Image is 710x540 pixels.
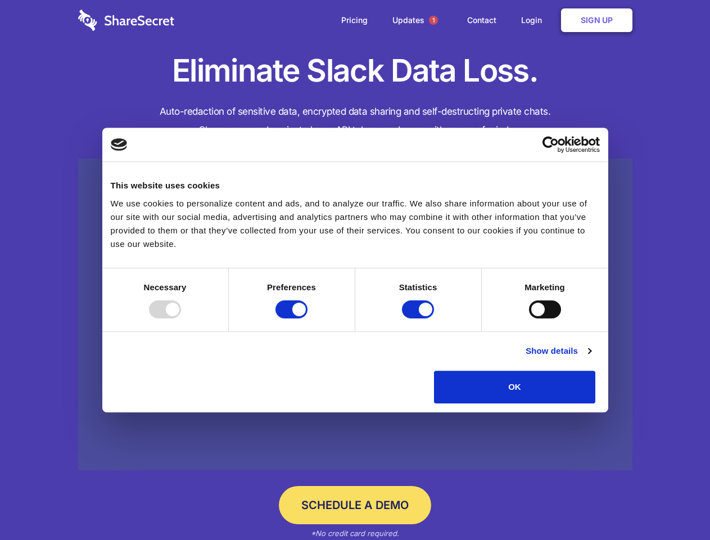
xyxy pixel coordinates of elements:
button: OK [434,371,595,403]
img: logo [111,138,128,151]
a: Show details [526,344,591,358]
a: Wistia video thumbnail [78,159,632,471]
strong: Necessary [144,282,187,292]
a: Pricing [330,3,379,38]
a: Usercentrics Cookiebot - opens in a new window [501,136,600,153]
strong: Marketing [524,282,565,292]
strong: Statistics [399,282,437,292]
em: *No credit card required. [311,529,399,538]
a: Sign Up [561,8,632,32]
div: This website uses cookies [111,179,600,192]
span: 1 [429,16,438,25]
h1: Eliminate Slack Data Loss. [78,51,632,91]
a: Login [510,3,559,38]
div: We use cookies to personalize content and ads, and to analyze our traffic. We also share informat... [111,197,600,251]
img: logo-wordmark-white-trans-d4663122ce5f474addd5e946df7df03e33cb6a1c49d2221995e7729f52c070b2.svg [78,10,174,31]
a: Schedule a Demo [279,486,431,524]
strong: Preferences [267,282,316,292]
h4: Auto-redaction of sensitive data, encrypted data sharing and self-destructing private chats. Shar... [78,102,632,139]
a: Contact [456,3,508,38]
